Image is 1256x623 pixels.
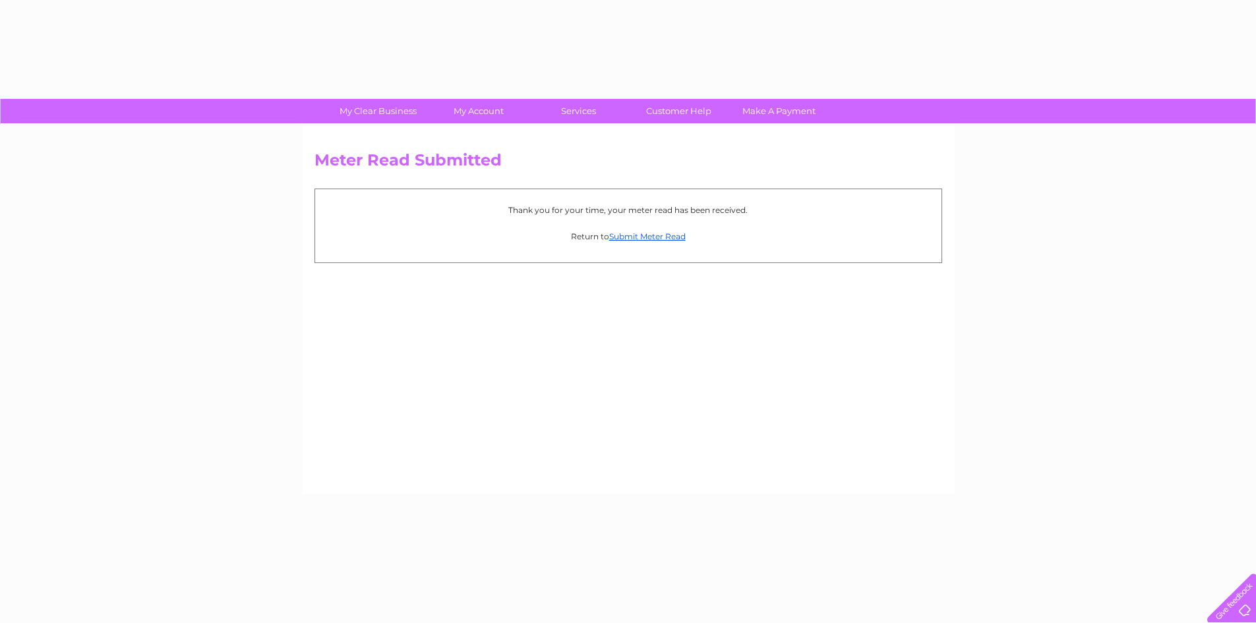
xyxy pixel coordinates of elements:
a: My Clear Business [324,99,433,123]
p: Thank you for your time, your meter read has been received. [322,204,935,216]
a: My Account [424,99,533,123]
a: Services [524,99,633,123]
a: Submit Meter Read [609,231,686,241]
p: Return to [322,230,935,243]
h2: Meter Read Submitted [314,151,942,176]
a: Customer Help [624,99,733,123]
a: Make A Payment [725,99,833,123]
